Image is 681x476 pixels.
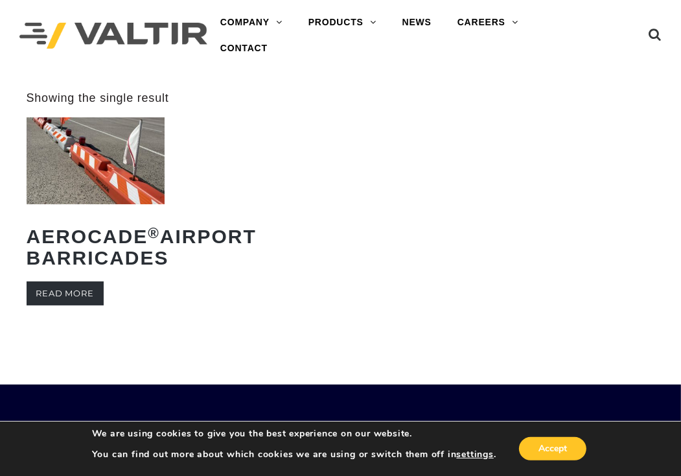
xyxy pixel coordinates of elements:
button: settings [457,449,494,460]
a: Aerocade®Airport Barricades [27,117,165,278]
p: Showing the single result [27,91,169,106]
a: Read more about “Aerocade® Airport Barricades” [27,281,104,305]
img: Valtir Rentals Airport Aerocade Bradley International Airport [27,117,165,204]
a: COMPANY [207,10,295,36]
a: PRODUCTS [295,10,389,36]
h2: Aerocade Airport Barricades [27,216,165,278]
sup: ® [148,225,160,241]
button: Accept [519,437,586,460]
p: We are using cookies to give you the best experience on our website. [92,428,496,440]
p: You can find out more about which cookies we are using or switch them off in . [92,449,496,460]
img: Valtir [19,23,207,48]
a: NEWS [389,10,444,36]
a: CONTACT [207,36,281,62]
a: CAREERS [444,10,531,36]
